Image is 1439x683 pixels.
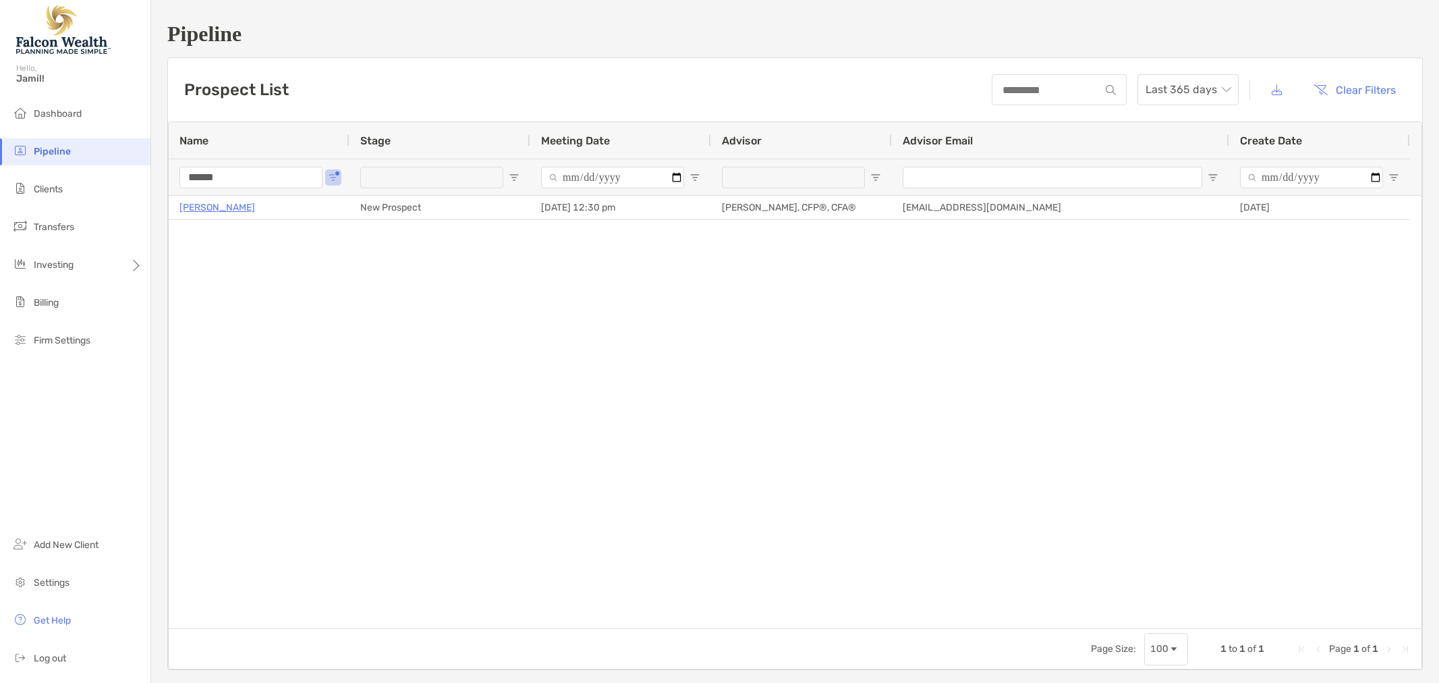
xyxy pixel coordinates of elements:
[12,294,28,310] img: billing icon
[1229,643,1237,655] span: to
[34,335,90,346] span: Firm Settings
[903,134,973,147] span: Advisor Email
[12,331,28,348] img: firm-settings icon
[1303,75,1406,105] button: Clear Filters
[349,196,530,219] div: New Prospect
[12,649,28,665] img: logout icon
[12,218,28,234] img: transfers icon
[1091,643,1136,655] div: Page Size:
[1239,643,1245,655] span: 1
[1106,85,1116,95] img: input icon
[328,172,339,183] button: Open Filter Menu
[1353,643,1359,655] span: 1
[34,184,63,195] span: Clients
[541,167,684,188] input: Meeting Date Filter Input
[1372,643,1378,655] span: 1
[870,172,881,183] button: Open Filter Menu
[12,536,28,552] img: add_new_client icon
[541,134,610,147] span: Meeting Date
[1144,633,1188,665] div: Page Size
[34,259,74,271] span: Investing
[34,653,66,664] span: Log out
[530,196,711,219] div: [DATE] 12:30 pm
[34,539,98,551] span: Add New Client
[1313,644,1324,655] div: Previous Page
[34,615,71,626] span: Get Help
[16,73,142,84] span: Jamil!
[179,199,255,216] a: [PERSON_NAME]
[1400,644,1411,655] div: Last Page
[12,105,28,121] img: dashboard icon
[509,172,519,183] button: Open Filter Menu
[12,142,28,159] img: pipeline icon
[179,134,208,147] span: Name
[1146,75,1231,105] span: Last 365 days
[903,167,1202,188] input: Advisor Email Filter Input
[16,5,111,54] img: Falcon Wealth Planning Logo
[711,196,892,219] div: [PERSON_NAME], CFP®, CFA®
[1388,172,1399,183] button: Open Filter Menu
[12,256,28,272] img: investing icon
[722,134,762,147] span: Advisor
[1240,167,1383,188] input: Create Date Filter Input
[167,22,1423,47] h1: Pipeline
[1384,644,1394,655] div: Next Page
[12,180,28,196] img: clients icon
[12,574,28,590] img: settings icon
[892,196,1229,219] div: [EMAIL_ADDRESS][DOMAIN_NAME]
[1208,172,1218,183] button: Open Filter Menu
[34,108,82,119] span: Dashboard
[1247,643,1256,655] span: of
[360,134,391,147] span: Stage
[179,167,322,188] input: Name Filter Input
[1240,134,1302,147] span: Create Date
[1297,644,1307,655] div: First Page
[1329,643,1351,655] span: Page
[1229,196,1410,219] div: [DATE]
[12,611,28,628] img: get-help icon
[1220,643,1226,655] span: 1
[1150,643,1168,655] div: 100
[1258,643,1264,655] span: 1
[184,80,289,99] h3: Prospect List
[34,577,69,589] span: Settings
[1361,643,1370,655] span: of
[34,146,71,157] span: Pipeline
[689,172,700,183] button: Open Filter Menu
[34,297,59,308] span: Billing
[34,221,74,233] span: Transfers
